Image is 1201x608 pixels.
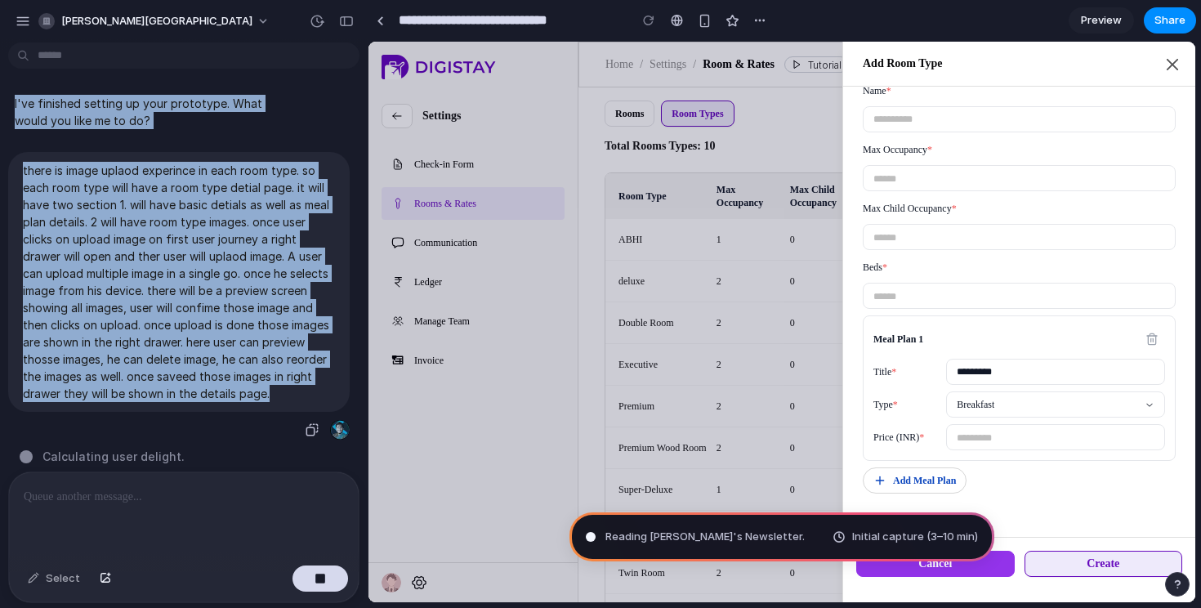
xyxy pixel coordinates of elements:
button: Share [1144,7,1196,34]
label: Max Occupancy [494,102,564,114]
p: I've finished setting up your prototype. What would you like me to do? [15,95,288,129]
button: [PERSON_NAME][GEOGRAPHIC_DATA] [32,8,278,34]
div: Create [718,514,751,530]
span: Calculating user delight . [42,448,185,465]
div: Add Meal Plan [505,431,587,446]
label: Beds [494,220,519,231]
button: Add Meal Plan [494,426,598,452]
a: Preview [1069,7,1134,34]
span: Share [1154,12,1185,29]
label: Max Child Occupancy [494,161,588,172]
span: Reading [PERSON_NAME]'s Newsletter . [605,529,805,545]
label: Price (INR) [505,388,556,403]
div: Cancel [550,514,583,530]
button: Create [656,509,815,535]
label: Name [494,43,523,55]
span: Initial capture (3–10 min) [852,529,978,545]
span: [PERSON_NAME][GEOGRAPHIC_DATA] [61,13,252,29]
label: Title [505,323,528,338]
span: Preview [1081,12,1122,29]
button: Cancel [488,509,646,535]
h2: Add Room Type [494,11,574,34]
p: Meal Plan 1 [505,290,555,305]
label: Type [505,355,529,370]
p: there is image uplaod experince in each room type. so each room type will have a room type detial... [23,162,335,402]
